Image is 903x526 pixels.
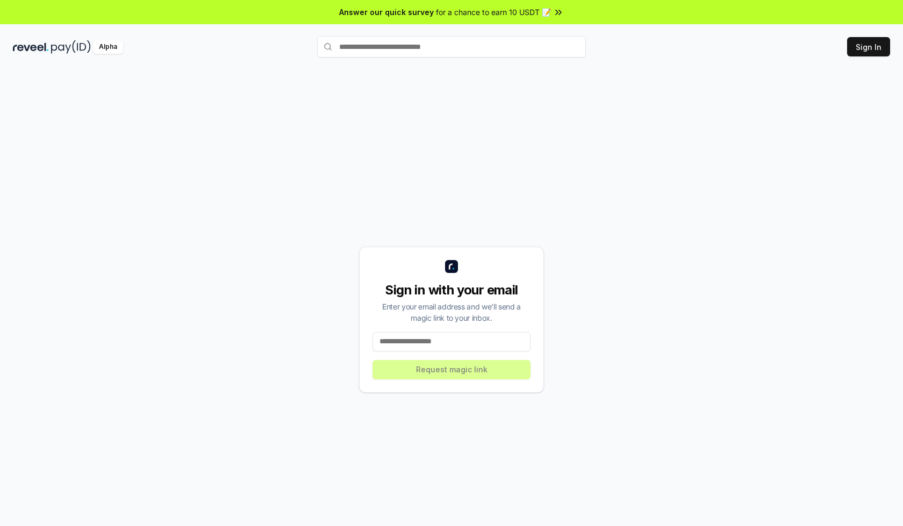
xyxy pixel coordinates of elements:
[13,40,49,54] img: reveel_dark
[339,6,434,18] span: Answer our quick survey
[51,40,91,54] img: pay_id
[372,282,531,299] div: Sign in with your email
[436,6,551,18] span: for a chance to earn 10 USDT 📝
[847,37,890,56] button: Sign In
[93,40,123,54] div: Alpha
[445,260,458,273] img: logo_small
[372,301,531,323] div: Enter your email address and we’ll send a magic link to your inbox.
